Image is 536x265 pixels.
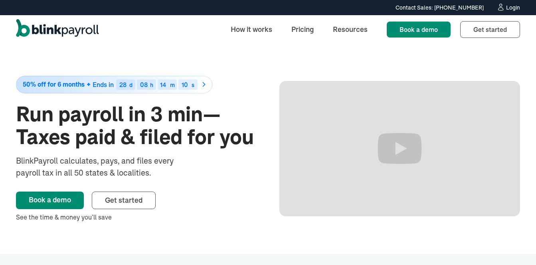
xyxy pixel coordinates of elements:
a: home [16,19,99,40]
a: Get started [460,21,520,38]
div: m [170,82,175,88]
span: Book a demo [400,26,438,34]
a: Book a demo [387,22,451,38]
h1: Run payroll in 3 min—Taxes paid & filed for you [16,103,257,148]
div: s [192,82,194,88]
div: BlinkPayroll calculates, pays, and files every payroll tax in all 50 states & localities. [16,155,195,179]
a: Book a demo [16,192,84,209]
span: Get started [473,26,507,34]
a: Pricing [285,21,320,38]
span: 50% off for 6 months [23,81,85,88]
div: d [129,82,133,88]
span: 08 [140,81,148,89]
a: Get started [92,192,156,209]
span: Get started [105,196,142,205]
span: 28 [119,81,127,89]
a: How it works [224,21,279,38]
div: Login [506,5,520,10]
iframe: Run Payroll in 3 min with BlinkPayroll [279,81,520,216]
a: Login [496,3,520,12]
span: 10 [182,81,188,89]
span: 14 [160,81,166,89]
a: Resources [326,21,374,38]
div: h [150,82,153,88]
div: Contact Sales: [PHONE_NUMBER] [396,4,484,12]
div: See the time & money you’ll save [16,212,257,222]
span: Ends in [93,81,114,89]
a: 50% off for 6 monthsEnds in28d08h14m10s [16,76,257,93]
